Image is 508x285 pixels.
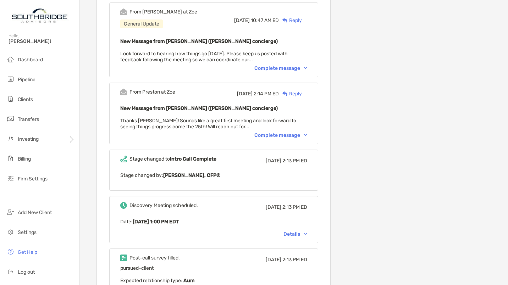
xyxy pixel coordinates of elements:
span: Transfers [18,116,39,122]
p: Expected relationship type : [120,276,307,285]
span: 2:13 PM ED [282,158,307,164]
img: Event icon [120,156,127,162]
b: [PERSON_NAME], CFP® [163,172,220,178]
div: From Preston at Zoe [129,89,175,95]
img: Event icon [120,9,127,15]
img: logout icon [6,267,15,276]
img: transfers icon [6,114,15,123]
span: 2:14 PM ED [254,91,279,97]
span: [DATE] [237,91,253,97]
img: firm-settings icon [6,174,15,183]
span: 10:47 AM ED [251,17,279,23]
div: Reply [279,17,302,24]
img: Chevron icon [304,233,307,235]
img: Chevron icon [304,67,307,69]
span: [DATE] [266,158,281,164]
img: Event icon [120,255,127,261]
img: clients icon [6,95,15,103]
span: Settings [18,229,37,235]
img: Event icon [120,202,127,209]
img: Reply icon [282,91,288,96]
span: Get Help [18,249,37,255]
span: Log out [18,269,35,275]
img: Reply icon [282,18,288,23]
span: 2:13 PM ED [282,204,307,210]
img: add_new_client icon [6,208,15,216]
span: pursued-client [120,265,154,271]
img: Zoe Logo [9,3,71,28]
div: Post-call survey filled. [129,255,180,261]
b: New Message from [PERSON_NAME] ([PERSON_NAME] concierge) [120,38,278,44]
b: [DATE] 1:00 PM EDT [133,219,179,225]
div: From [PERSON_NAME] at Zoe [129,9,197,15]
span: Firm Settings [18,176,48,182]
div: Complete message [254,65,307,71]
p: Date : [120,217,307,226]
span: [DATE] [266,204,281,210]
b: Intro Call Complete [170,156,216,162]
img: dashboard icon [6,55,15,63]
b: Aum [182,278,195,284]
div: Complete message [254,132,307,138]
div: Details [283,231,307,237]
span: Thanks [PERSON_NAME]! Sounds like a great first meeting and look forward to seeing things progres... [120,118,296,130]
span: Dashboard [18,57,43,63]
div: Stage changed to [129,156,216,162]
img: get-help icon [6,247,15,256]
img: Chevron icon [304,134,307,136]
b: New Message from [PERSON_NAME] ([PERSON_NAME] concierge) [120,105,278,111]
span: Pipeline [18,77,35,83]
img: investing icon [6,134,15,143]
span: Add New Client [18,209,52,216]
img: pipeline icon [6,75,15,83]
span: 2:13 PM ED [282,257,307,263]
span: Billing [18,156,31,162]
img: Event icon [120,89,127,95]
div: General Update [120,19,163,28]
div: Reply [279,90,302,97]
span: Investing [18,136,39,142]
span: Look forward to hearing how things go [DATE]. Please keep us posted with feedback following the m... [120,51,288,63]
span: [PERSON_NAME]! [9,38,75,44]
p: Stage changed by: [120,171,307,180]
span: Clients [18,96,33,102]
span: [DATE] [266,257,281,263]
div: Discovery Meeting scheduled. [129,202,198,208]
img: billing icon [6,154,15,163]
span: [DATE] [234,17,250,23]
img: settings icon [6,228,15,236]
